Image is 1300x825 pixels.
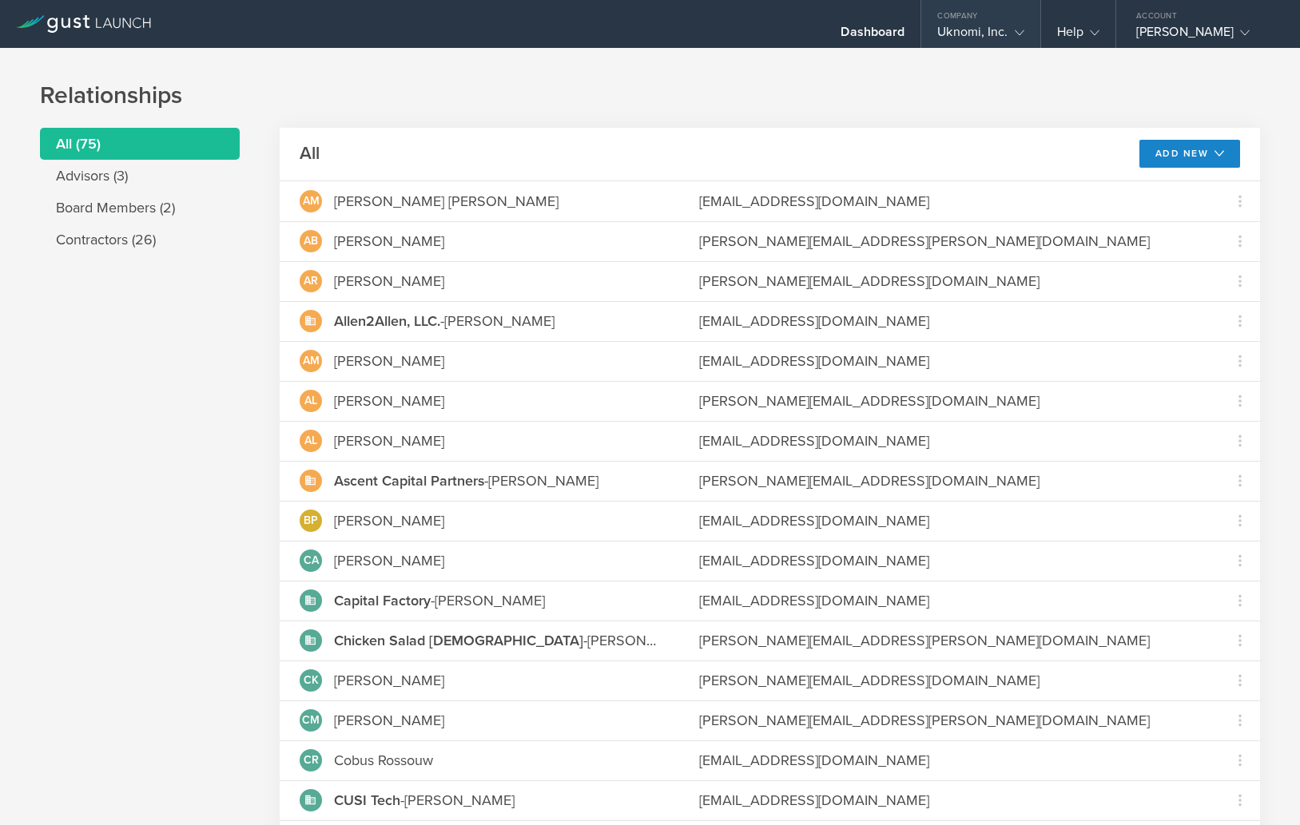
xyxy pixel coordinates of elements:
[334,312,444,330] span: -
[699,430,1200,451] div: [EMAIL_ADDRESS][DOMAIN_NAME]
[334,630,659,651] div: [PERSON_NAME]
[334,592,431,609] strong: Capital Factory
[334,430,444,451] div: [PERSON_NAME]
[699,391,1200,411] div: [PERSON_NAME][EMAIL_ADDRESS][DOMAIN_NAME]
[699,790,1200,811] div: [EMAIL_ADDRESS][DOMAIN_NAME]
[40,192,240,224] li: Board Members (2)
[1136,24,1272,48] div: [PERSON_NAME]
[841,24,904,48] div: Dashboard
[699,191,1200,212] div: [EMAIL_ADDRESS][DOMAIN_NAME]
[303,355,320,367] span: AM
[334,472,488,490] span: -
[334,710,444,731] div: [PERSON_NAME]
[699,590,1200,611] div: [EMAIL_ADDRESS][DOMAIN_NAME]
[334,312,440,330] strong: Allen2Allen, LLC.
[699,710,1200,731] div: [PERSON_NAME][EMAIL_ADDRESS][PERSON_NAME][DOMAIN_NAME]
[40,80,1260,112] h1: Relationships
[699,351,1200,371] div: [EMAIL_ADDRESS][DOMAIN_NAME]
[699,231,1200,252] div: [PERSON_NAME][EMAIL_ADDRESS][PERSON_NAME][DOMAIN_NAME]
[699,630,1200,651] div: [PERSON_NAME][EMAIL_ADDRESS][PERSON_NAME][DOMAIN_NAME]
[334,351,444,371] div: [PERSON_NAME]
[334,550,444,571] div: [PERSON_NAME]
[304,755,319,766] span: CR
[304,555,319,566] span: CA
[334,472,484,490] strong: Ascent Capital Partners
[334,791,404,809] span: -
[699,670,1200,691] div: [PERSON_NAME][EMAIL_ADDRESS][DOMAIN_NAME]
[40,128,240,160] li: All (75)
[304,236,318,247] span: AB
[699,311,1200,331] div: [EMAIL_ADDRESS][DOMAIN_NAME]
[334,391,444,411] div: [PERSON_NAME]
[304,515,318,526] span: BP
[699,271,1200,292] div: [PERSON_NAME][EMAIL_ADDRESS][DOMAIN_NAME]
[334,590,545,611] div: [PERSON_NAME]
[699,750,1200,771] div: [EMAIL_ADDRESS][DOMAIN_NAME]
[334,750,433,771] div: Cobus Rossouw
[334,470,598,491] div: [PERSON_NAME]
[334,231,444,252] div: [PERSON_NAME]
[334,791,400,809] strong: CUSI Tech
[334,632,583,649] strong: Chicken Salad [DEMOGRAPHIC_DATA]
[334,670,444,691] div: [PERSON_NAME]
[40,224,240,256] li: Contractors (26)
[334,191,559,212] div: [PERSON_NAME] [PERSON_NAME]
[40,160,240,192] li: Advisors (3)
[300,142,320,165] h2: All
[303,196,320,207] span: AM
[334,510,444,531] div: [PERSON_NAME]
[304,395,317,407] span: AL
[699,510,1200,531] div: [EMAIL_ADDRESS][DOMAIN_NAME]
[699,550,1200,571] div: [EMAIL_ADDRESS][DOMAIN_NAME]
[304,435,317,446] span: AL
[334,592,435,609] span: -
[1139,140,1241,168] button: Add New
[1057,24,1099,48] div: Help
[304,675,319,686] span: CK
[937,24,1024,48] div: Uknomi, Inc.
[334,632,587,649] span: -
[302,715,320,726] span: CM
[334,311,555,331] div: [PERSON_NAME]
[304,276,318,287] span: AR
[699,470,1200,491] div: [PERSON_NAME][EMAIL_ADDRESS][DOMAIN_NAME]
[334,271,444,292] div: [PERSON_NAME]
[334,790,515,811] div: [PERSON_NAME]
